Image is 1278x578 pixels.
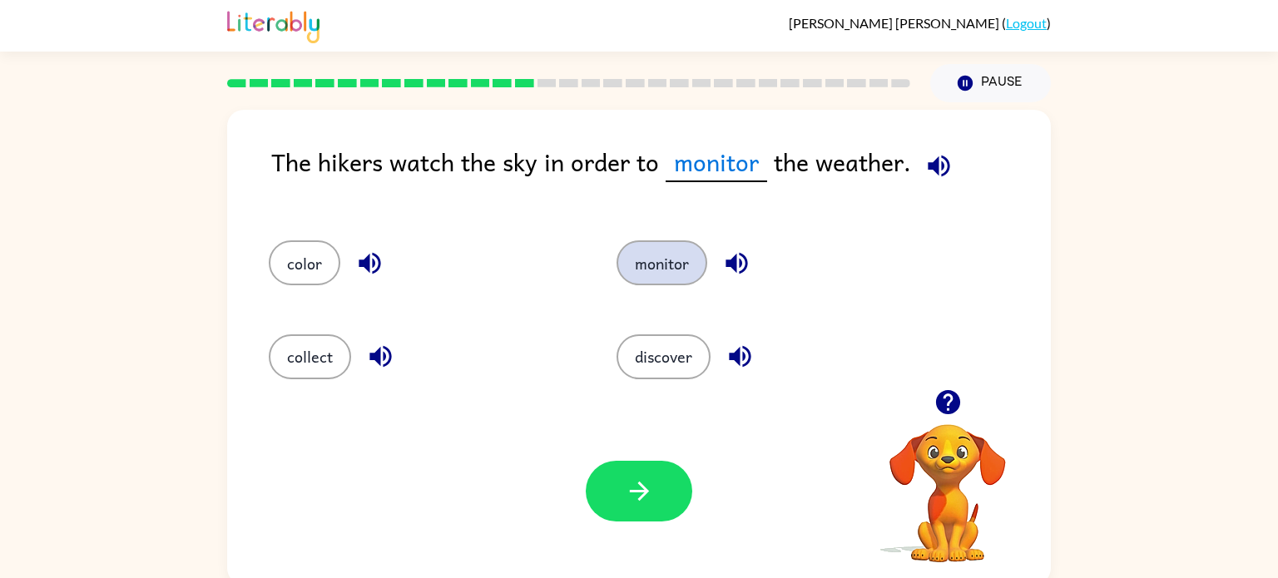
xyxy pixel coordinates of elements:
[617,334,711,379] button: discover
[930,64,1051,102] button: Pause
[864,398,1031,565] video: Your browser must support playing .mp4 files to use Literably. Please try using another browser.
[271,143,1051,207] div: The hikers watch the sky in order to the weather.
[269,334,351,379] button: collect
[789,15,1002,31] span: [PERSON_NAME] [PERSON_NAME]
[269,240,340,285] button: color
[617,240,707,285] button: monitor
[789,15,1051,31] div: ( )
[1006,15,1047,31] a: Logout
[227,7,319,43] img: Literably
[666,143,767,182] span: monitor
